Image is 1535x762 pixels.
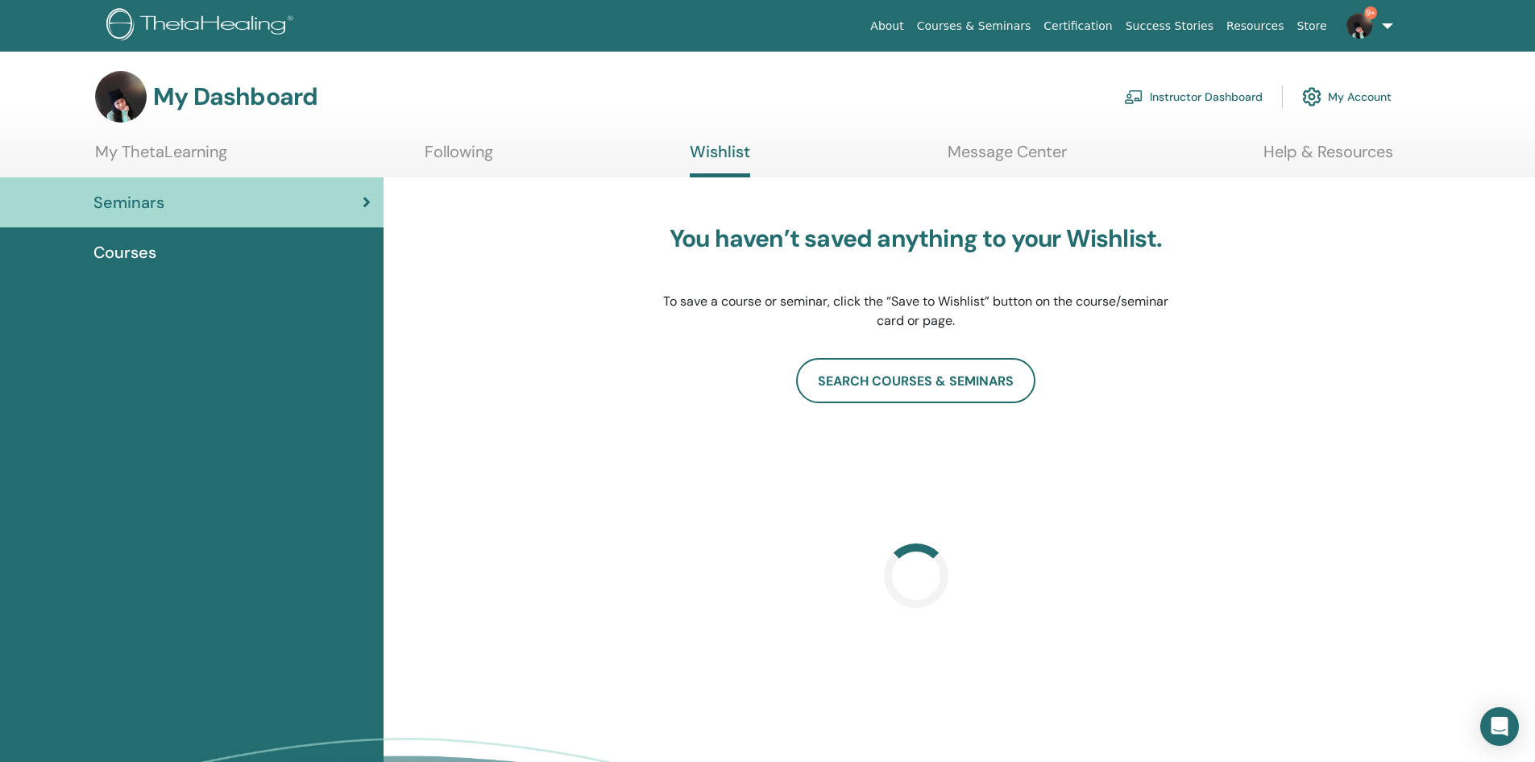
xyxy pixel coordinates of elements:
h3: My Dashboard [153,82,317,111]
a: Following [425,142,493,173]
img: cog.svg [1302,83,1321,110]
div: Open Intercom Messenger [1480,707,1519,746]
a: Store [1291,11,1334,41]
a: Help & Resources [1263,142,1393,173]
a: Instructor Dashboard [1124,79,1263,115]
a: Courses & Seminars [911,11,1038,41]
span: Courses [93,240,156,264]
a: Certification [1037,11,1118,41]
a: Success Stories [1119,11,1220,41]
p: To save a course or seminar, click the “Save to Wishlist” button on the course/seminar card or page. [662,292,1170,331]
h3: You haven’t saved anything to your Wishlist. [662,224,1170,253]
img: default.jpg [95,71,147,123]
img: logo.png [106,8,299,44]
a: Resources [1220,11,1291,41]
a: search courses & seminars [796,358,1035,403]
a: About [864,11,910,41]
img: chalkboard-teacher.svg [1124,90,1143,104]
span: Seminars [93,190,164,214]
span: 9+ [1364,6,1377,19]
a: My ThetaLearning [95,142,227,173]
a: Wishlist [690,142,750,177]
a: Message Center [948,142,1067,173]
img: default.jpg [1346,13,1372,39]
a: My Account [1302,79,1392,115]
